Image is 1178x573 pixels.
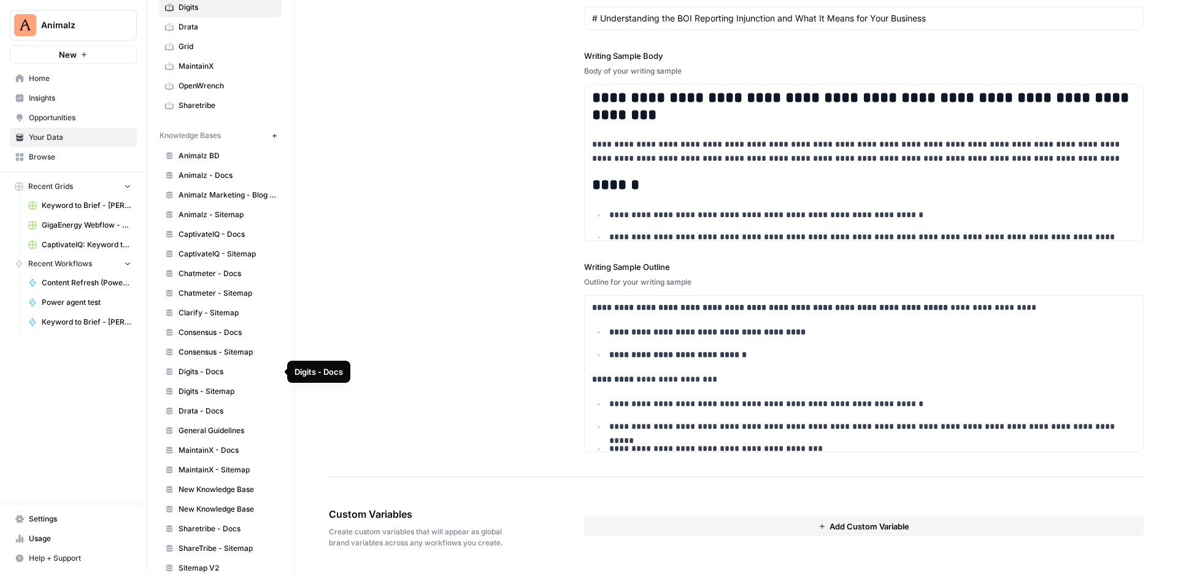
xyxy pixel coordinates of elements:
a: Animalz Marketing - Blog content [160,185,282,205]
span: MaintainX [179,61,276,72]
label: Writing Sample Body [584,50,1144,62]
a: Keyword to Brief - [PERSON_NAME] Code [23,312,137,332]
a: Chatmeter - Sitemap [160,283,282,303]
span: Consensus - Sitemap [179,347,276,358]
a: MaintainX - Docs [160,440,282,460]
span: Power agent test [42,297,131,308]
span: CaptivateIQ - Sitemap [179,248,276,260]
span: GigaEnergy Webflow - Shop Inventories [42,220,131,231]
span: Consensus - Docs [179,327,276,338]
a: OpenWrench [160,76,282,96]
button: Recent Grids [10,177,137,196]
span: Custom Variables [329,507,515,521]
a: Consensus - Docs [160,323,282,342]
button: Add Custom Variable [584,517,1144,536]
a: Sharetribe - Docs [160,519,282,539]
span: Settings [29,513,131,525]
span: Content Refresh (Power Agents) [42,277,131,288]
a: Usage [10,529,137,548]
span: Digits [179,2,276,13]
span: Home [29,73,131,84]
a: MaintainX [160,56,282,76]
a: Home [10,69,137,88]
div: Outline for your writing sample [584,277,1144,288]
div: Body of your writing sample [584,66,1144,77]
a: Browse [10,147,137,167]
span: OpenWrench [179,80,276,91]
span: Animalz Marketing - Blog content [179,190,276,201]
a: CaptivateIQ - Sitemap [160,244,282,264]
span: Create custom variables that will appear as global brand variables across any workflows you create. [329,526,515,548]
a: Clarify - Sitemap [160,303,282,323]
a: Content Refresh (Power Agents) [23,273,137,293]
span: New Knowledge Base [179,504,276,515]
a: Digits - Docs [160,362,282,382]
span: New Knowledge Base [179,484,276,495]
a: Your Data [10,128,137,147]
button: Help + Support [10,548,137,568]
a: Insights [10,88,137,108]
span: CaptivateIQ: Keyword to Article [42,239,131,250]
span: Your Data [29,132,131,143]
button: New [10,45,137,64]
a: Sharetribe [160,96,282,115]
a: Drata [160,17,282,37]
a: CaptivateIQ: Keyword to Article [23,235,137,255]
span: Digits - Sitemap [179,386,276,397]
span: Keyword to Brief - [PERSON_NAME] Code [42,317,131,328]
span: CaptivateIQ - Docs [179,229,276,240]
span: Knowledge Bases [160,130,221,141]
a: Animalz - Sitemap [160,205,282,225]
span: Sharetribe [179,100,276,111]
span: Animalz - Sitemap [179,209,276,220]
a: General Guidelines [160,421,282,440]
a: New Knowledge Base [160,499,282,519]
span: Help + Support [29,553,131,564]
span: Keyword to Brief - [PERSON_NAME] Code Grid [42,200,131,211]
button: Workspace: Animalz [10,10,137,40]
span: Add Custom Variable [830,520,909,533]
a: Power agent test [23,293,137,312]
a: New Knowledge Base [160,480,282,499]
span: Recent Workflows [28,258,92,269]
a: Keyword to Brief - [PERSON_NAME] Code Grid [23,196,137,215]
span: Chatmeter - Docs [179,268,276,279]
div: Digits - Docs [294,366,343,378]
span: MaintainX - Sitemap [179,464,276,475]
span: Browse [29,152,131,163]
input: Game Day Gear Guide [592,12,1136,25]
a: MaintainX - Sitemap [160,460,282,480]
span: General Guidelines [179,425,276,436]
span: MaintainX - Docs [179,445,276,456]
span: Digits - Docs [179,366,276,377]
a: ShareTribe - Sitemap [160,539,282,558]
span: Drata [179,21,276,33]
a: Settings [10,509,137,529]
a: Digits - Sitemap [160,382,282,401]
span: Recent Grids [28,181,73,192]
button: Recent Workflows [10,255,137,273]
a: GigaEnergy Webflow - Shop Inventories [23,215,137,235]
span: Animalz [41,19,115,31]
a: Opportunities [10,108,137,128]
span: ShareTribe - Sitemap [179,543,276,554]
a: Chatmeter - Docs [160,264,282,283]
span: Usage [29,533,131,544]
a: Drata - Docs [160,401,282,421]
span: Insights [29,93,131,104]
span: Animalz - Docs [179,170,276,181]
span: Drata - Docs [179,406,276,417]
span: New [59,48,77,61]
span: Grid [179,41,276,52]
span: Sharetribe - Docs [179,523,276,534]
span: Clarify - Sitemap [179,307,276,318]
span: Chatmeter - Sitemap [179,288,276,299]
a: Grid [160,37,282,56]
a: Animalz BD [160,146,282,166]
span: Opportunities [29,112,131,123]
label: Writing Sample Outline [584,261,1144,273]
img: Animalz Logo [14,14,36,36]
a: Animalz - Docs [160,166,282,185]
a: Consensus - Sitemap [160,342,282,362]
a: CaptivateIQ - Docs [160,225,282,244]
